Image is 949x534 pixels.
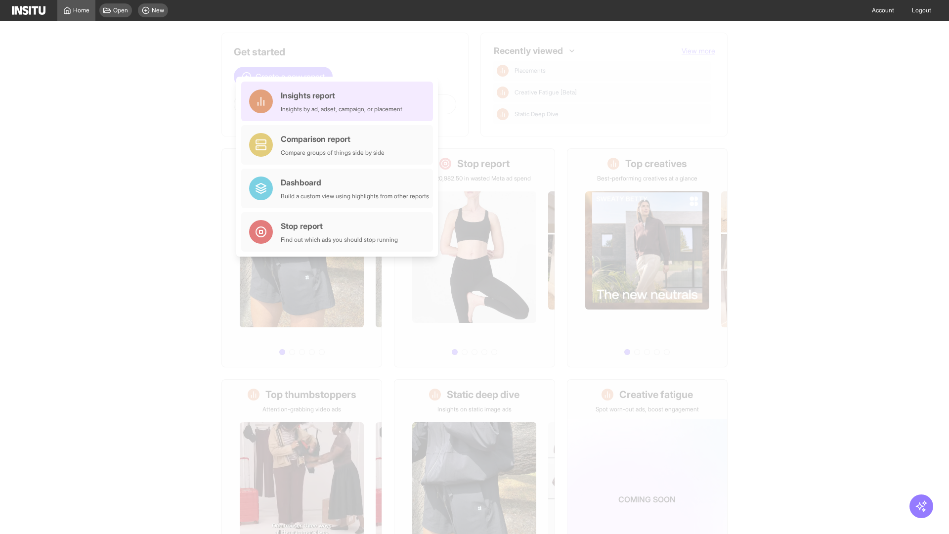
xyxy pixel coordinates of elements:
span: Open [113,6,128,14]
div: Find out which ads you should stop running [281,236,398,244]
img: Logo [12,6,45,15]
div: Comparison report [281,133,385,145]
div: Build a custom view using highlights from other reports [281,192,429,200]
div: Compare groups of things side by side [281,149,385,157]
div: Dashboard [281,177,429,188]
div: Insights report [281,89,402,101]
span: New [152,6,164,14]
div: Insights by ad, adset, campaign, or placement [281,105,402,113]
span: Home [73,6,89,14]
div: Stop report [281,220,398,232]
